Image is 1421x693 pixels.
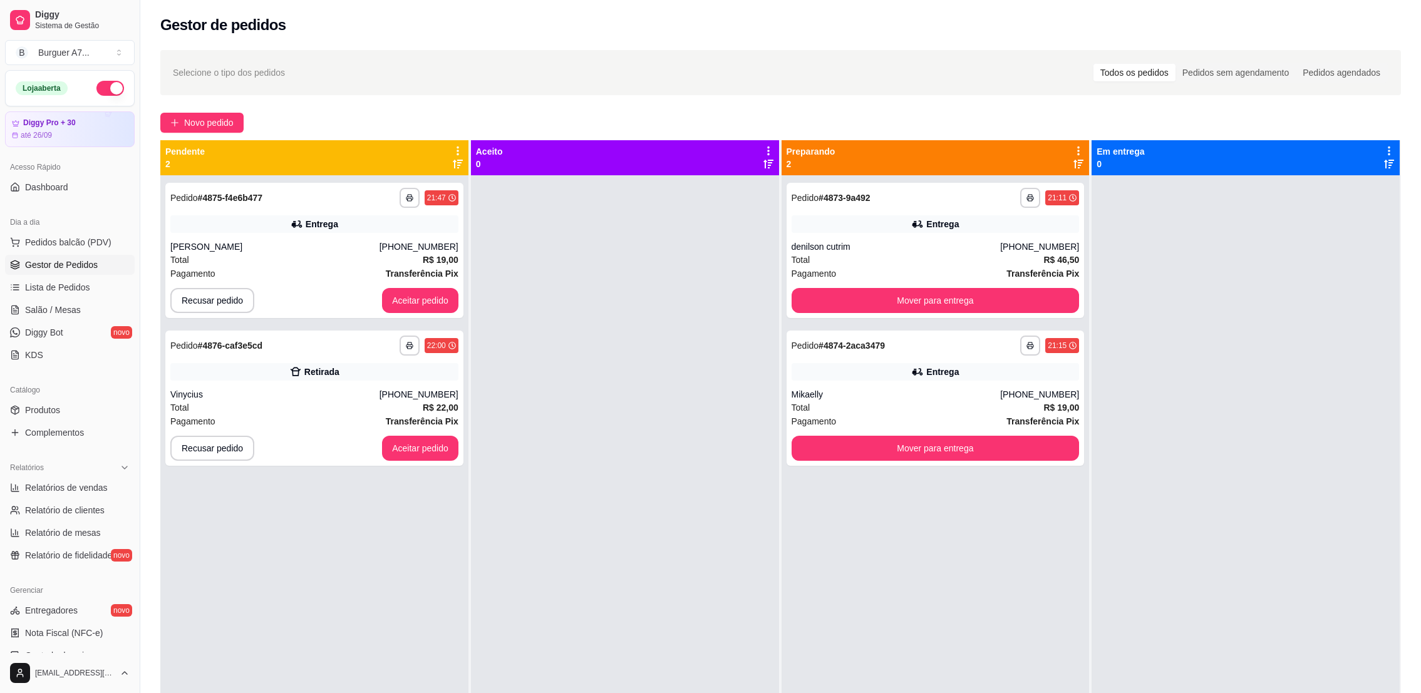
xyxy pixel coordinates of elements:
p: Aceito [476,145,503,158]
div: Catálogo [5,380,135,400]
span: Lista de Pedidos [25,281,90,294]
span: Sistema de Gestão [35,21,130,31]
p: Pendente [165,145,205,158]
span: KDS [25,349,43,361]
span: Dashboard [25,181,68,193]
strong: # 4876-caf3e5cd [198,341,263,351]
strong: Transferência Pix [1006,269,1079,279]
button: Alterar Status [96,81,124,96]
div: 21:15 [1048,341,1067,351]
a: Dashboard [5,177,135,197]
span: Total [170,253,189,267]
span: Relatório de mesas [25,526,101,539]
a: Salão / Mesas [5,300,135,320]
a: Produtos [5,400,135,420]
span: Controle de caixa [25,649,93,662]
a: Relatório de mesas [5,523,135,543]
a: DiggySistema de Gestão [5,5,135,35]
span: Pagamento [170,267,215,280]
strong: R$ 46,50 [1043,255,1079,265]
p: Preparando [787,145,835,158]
article: até 26/09 [21,130,52,140]
a: Relatórios de vendas [5,478,135,498]
div: [PHONE_NUMBER] [1000,240,1079,253]
p: 0 [476,158,503,170]
span: Pedido [792,341,819,351]
span: Gestor de Pedidos [25,259,98,271]
span: Pedido [792,193,819,203]
div: Gerenciar [5,580,135,600]
strong: # 4874-2aca3479 [819,341,885,351]
div: Mikaelly [792,388,1001,401]
span: Relatório de clientes [25,504,105,516]
div: Entrega [926,218,959,230]
p: 0 [1097,158,1144,170]
span: Diggy [35,9,130,21]
strong: R$ 19,00 [1043,403,1079,413]
a: Relatório de fidelidadenovo [5,545,135,565]
span: Total [792,401,810,414]
div: Retirada [304,366,339,378]
button: Recusar pedido [170,288,254,313]
span: [EMAIL_ADDRESS][DOMAIN_NAME] [35,668,115,678]
span: Total [170,401,189,414]
a: Nota Fiscal (NFC-e) [5,623,135,643]
div: Burguer A7 ... [38,46,90,59]
strong: R$ 22,00 [423,403,458,413]
div: Entrega [306,218,338,230]
strong: Transferência Pix [386,269,458,279]
span: Pedidos balcão (PDV) [25,236,111,249]
span: Relatório de fidelidade [25,549,112,562]
button: Select a team [5,40,135,65]
span: Pedido [170,193,198,203]
div: [PHONE_NUMBER] [380,388,458,401]
strong: R$ 19,00 [423,255,458,265]
div: 21:11 [1048,193,1067,203]
div: Acesso Rápido [5,157,135,177]
span: Pagamento [170,414,215,428]
a: Gestor de Pedidos [5,255,135,275]
span: Pedido [170,341,198,351]
strong: Transferência Pix [1006,416,1079,426]
div: denilson cutrim [792,240,1001,253]
div: [PHONE_NUMBER] [380,240,458,253]
div: Todos os pedidos [1093,64,1176,81]
button: Recusar pedido [170,436,254,461]
strong: # 4875-f4e6b477 [198,193,263,203]
span: B [16,46,28,59]
span: Pagamento [792,267,837,280]
button: Mover para entrega [792,288,1080,313]
a: Relatório de clientes [5,500,135,520]
button: Aceitar pedido [382,436,458,461]
a: Complementos [5,423,135,443]
h2: Gestor de pedidos [160,15,286,35]
div: [PERSON_NAME] [170,240,380,253]
div: Loja aberta [16,81,68,95]
strong: Transferência Pix [386,416,458,426]
article: Diggy Pro + 30 [23,118,76,128]
a: Lista de Pedidos [5,277,135,297]
strong: # 4873-9a492 [819,193,871,203]
span: Selecione o tipo dos pedidos [173,66,285,80]
div: [PHONE_NUMBER] [1000,388,1079,401]
div: Pedidos agendados [1296,64,1387,81]
a: KDS [5,345,135,365]
span: Pagamento [792,414,837,428]
p: 2 [165,158,205,170]
div: 22:00 [427,341,446,351]
p: Em entrega [1097,145,1144,158]
div: Entrega [926,366,959,378]
div: 21:47 [427,193,446,203]
a: Controle de caixa [5,645,135,665]
span: Novo pedido [184,116,234,130]
div: Dia a dia [5,212,135,232]
span: Complementos [25,426,84,439]
button: Aceitar pedido [382,288,458,313]
button: [EMAIL_ADDRESS][DOMAIN_NAME] [5,658,135,688]
span: Diggy Bot [25,326,63,339]
div: Vinycius [170,388,380,401]
button: Pedidos balcão (PDV) [5,232,135,252]
span: Relatórios de vendas [25,481,108,494]
a: Diggy Pro + 30até 26/09 [5,111,135,147]
span: Entregadores [25,604,78,617]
